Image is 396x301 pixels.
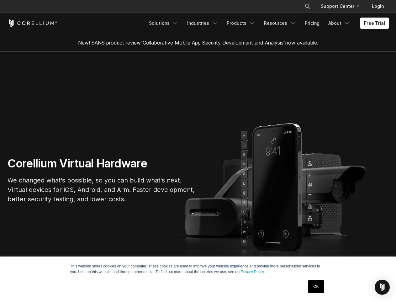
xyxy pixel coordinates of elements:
a: Pricing [301,18,323,29]
div: Navigation Menu [145,18,389,29]
button: Search [302,1,313,12]
a: Solutions [145,18,182,29]
a: Products [223,18,259,29]
a: Free Trial [360,18,389,29]
a: Resources [260,18,300,29]
a: "Collaborative Mobile App Security Development and Analysis" [141,40,285,46]
a: Industries [183,18,222,29]
a: About [325,18,354,29]
a: OK [308,280,324,293]
a: Login [367,1,389,12]
h1: Corellium Virtual Hardware [8,156,196,171]
div: Open Intercom Messenger [375,280,390,295]
div: Navigation Menu [297,1,389,12]
a: Support Center [316,1,364,12]
span: New! SANS product review now available. [78,40,318,46]
p: This website stores cookies on your computer. These cookies are used to improve your website expe... [70,263,326,275]
p: We changed what's possible, so you can build what's next. Virtual devices for iOS, Android, and A... [8,176,196,204]
a: Corellium Home [8,19,57,27]
a: Privacy Policy. [241,270,265,274]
